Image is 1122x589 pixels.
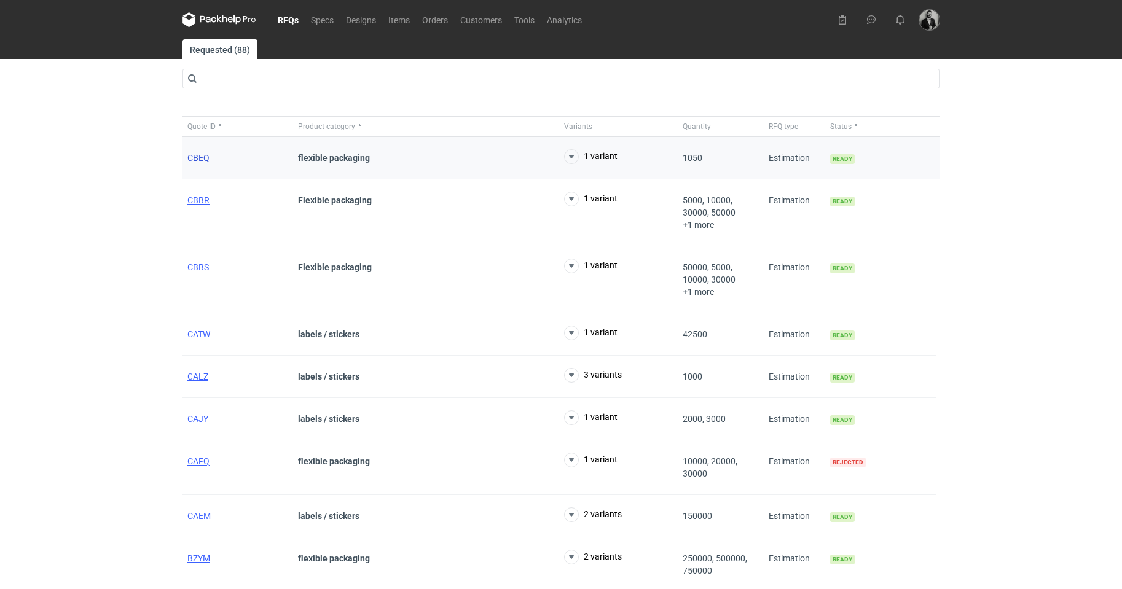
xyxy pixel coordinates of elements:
[564,149,618,164] button: 1 variant
[298,122,355,131] span: Product category
[764,246,825,313] div: Estimation
[340,12,382,27] a: Designs
[683,414,726,424] span: 2000, 3000
[564,192,618,206] button: 1 variant
[683,195,736,230] span: 5000, 10000, 30000, 50000 +1 more
[298,329,359,339] strong: labels / stickers
[416,12,454,27] a: Orders
[454,12,508,27] a: Customers
[298,553,370,563] strong: flexible packaging
[182,12,256,27] svg: Packhelp Pro
[182,117,293,136] button: Quote ID
[187,553,210,563] a: BZYM
[830,263,855,273] span: Ready
[187,414,208,424] a: CAJY
[564,453,618,467] button: 1 variant
[919,10,940,30] img: Dragan Čivčić
[564,410,618,425] button: 1 variant
[830,415,855,425] span: Ready
[683,153,702,163] span: 1050
[298,511,359,521] strong: labels / stickers
[508,12,541,27] a: Tools
[830,373,855,383] span: Ready
[830,458,866,467] span: Rejected
[564,259,618,273] button: 1 variant
[187,511,211,521] a: CAEM
[293,117,559,136] button: Product category
[830,330,855,340] span: Ready
[298,456,370,466] strong: flexible packaging
[683,456,737,478] span: 10000, 20000, 30000
[272,12,305,27] a: RFQs
[830,122,852,131] span: Status
[830,555,855,564] span: Ready
[683,553,747,575] span: 250000, 500000, 750000
[187,122,216,131] span: Quote ID
[382,12,416,27] a: Items
[764,179,825,246] div: Estimation
[298,372,359,381] strong: labels / stickers
[564,368,622,383] button: 3 variants
[683,329,707,339] span: 42500
[683,511,712,521] span: 150000
[187,195,210,205] a: CBBR
[564,550,622,564] button: 2 variants
[764,356,825,398] div: Estimation
[187,153,210,163] a: CBEQ
[769,122,798,131] span: RFQ type
[298,153,370,163] strong: flexible packaging
[298,195,372,205] strong: Flexible packaging
[187,372,208,381] a: CALZ
[541,12,588,27] a: Analytics
[187,262,209,272] a: CBBS
[830,512,855,522] span: Ready
[298,414,359,424] strong: labels / stickers
[825,117,936,136] button: Status
[187,329,210,339] a: CATW
[564,122,592,131] span: Variants
[830,197,855,206] span: Ready
[182,39,257,59] a: Requested (88)
[683,122,711,131] span: Quantity
[764,440,825,495] div: Estimation
[764,495,825,537] div: Estimation
[683,372,702,381] span: 1000
[298,262,372,272] strong: Flexible packaging
[764,398,825,440] div: Estimation
[830,154,855,164] span: Ready
[683,262,736,297] span: 50000, 5000, 10000, 30000 +1 more
[564,507,622,522] button: 2 variants
[564,326,618,340] button: 1 variant
[764,137,825,179] div: Estimation
[764,313,825,356] div: Estimation
[305,12,340,27] a: Specs
[187,456,210,466] a: CAFQ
